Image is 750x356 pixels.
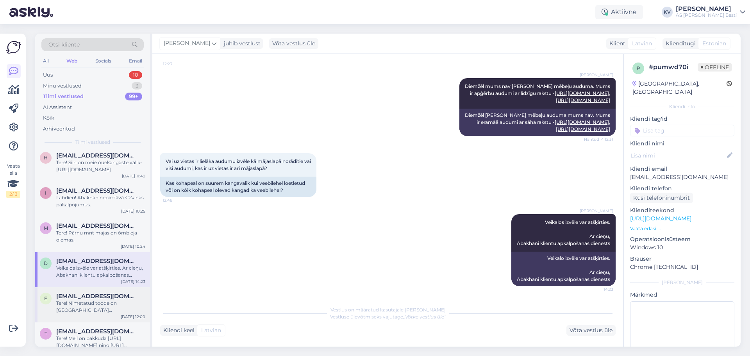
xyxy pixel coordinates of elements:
div: Tere! Siin on meie õuekangaste valik- [URL][DOMAIN_NAME] [56,159,145,173]
p: Klienditeekond [630,206,734,215]
span: Tiimi vestlused [75,139,110,146]
div: [PERSON_NAME] [676,6,737,12]
div: Arhiveeritud [43,125,75,133]
div: Web [65,56,79,66]
span: d [44,260,48,266]
div: [DATE] 10:24 [121,243,145,249]
p: [EMAIL_ADDRESS][DOMAIN_NAME] [630,173,734,181]
div: Tere! Nimetatud toode on [GEOGRAPHIC_DATA] [GEOGRAPHIC_DATA] mnt kaupluses 1 tk. [56,300,145,314]
div: Uus [43,71,53,79]
span: i [45,190,46,196]
div: 2 / 3 [6,191,20,198]
div: 99+ [125,93,142,100]
p: Brauser [630,255,734,263]
div: Email [127,56,144,66]
div: Tere! Meil on pakkuda [URL][DOMAIN_NAME] ning [URL][DOMAIN_NAME] [56,335,145,349]
div: Tiimi vestlused [43,93,84,100]
span: m [44,225,48,231]
div: Veikalos izvēle var atšķirties. Ar cieņu, Abakhani klientu apkalpošanas dienests [56,265,145,279]
div: [DATE] 11:49 [122,173,145,179]
p: Kliendi telefon [630,184,734,193]
p: Chrome [TECHNICAL_ID] [630,263,734,271]
div: [PERSON_NAME] [630,279,734,286]
span: [PERSON_NAME] [164,39,210,48]
a: [URL][DOMAIN_NAME] [630,215,691,222]
span: Diemžēl mums nav [PERSON_NAME] mēbeļu auduma. Mums ir apģērbu audumi ar līdzīgu rakstu - , [465,83,611,103]
i: „Võtke vestlus üle” [403,314,446,320]
span: Latvian [632,39,652,48]
p: Vaata edasi ... [630,225,734,232]
span: Latvian [201,326,221,335]
div: 3 [132,82,142,90]
span: hrolson@inbox.lv [56,152,137,159]
img: Askly Logo [6,40,21,55]
div: Diemžēl [PERSON_NAME] mēbeļu auduma mums nav. Mums ir erämää audumi ar sähä rakstu - , [459,109,616,136]
span: Otsi kliente [48,41,80,49]
div: # pumwd70i [649,63,698,72]
input: Lisa tag [630,125,734,136]
div: 10 [129,71,142,79]
div: Klienditugi [662,39,696,48]
span: Vai uz vietas ir lielāka audumu izvēle kā mājaslapā norādītie vai visi audumi, kas ir uz vietas i... [166,158,312,171]
div: AI Assistent [43,104,72,111]
div: AS [PERSON_NAME] Eesti [676,12,737,18]
span: eliis.pellmas7@gmail.com [56,293,137,300]
span: Veikalos izvēle var atšķirties. Ar cieņu, Abakhani klientu apkalpošanas dienests [517,219,610,246]
div: Kõik [43,114,54,122]
div: Võta vestlus üle [566,325,616,336]
div: Socials [94,56,113,66]
span: p [637,65,640,71]
a: [PERSON_NAME]AS [PERSON_NAME] Eesti [676,6,745,18]
p: Kliendi tag'id [630,115,734,123]
span: 14:23 [584,286,613,292]
span: [PERSON_NAME] [580,72,613,78]
span: 12:48 [162,197,192,203]
div: Kliendi keel [160,326,195,335]
div: [DATE] 12:00 [121,314,145,320]
a: [URL][DOMAIN_NAME] [555,90,609,96]
span: design@finedesign.lv [56,258,137,265]
span: Offline [698,63,732,72]
div: [DATE] 10:25 [121,208,145,214]
span: t [45,331,47,336]
div: [GEOGRAPHIC_DATA], [GEOGRAPHIC_DATA] [632,80,727,96]
span: e [44,295,47,301]
input: Lisa nimi [630,151,725,160]
a: [URL][DOMAIN_NAME] [556,126,610,132]
div: KV [662,7,673,18]
div: Klient [606,39,625,48]
div: Võta vestlus üle [269,38,318,49]
span: iveta.kuznecova@havas.lv [56,187,137,194]
div: Tere! Pärnu mnt majas on õmbleja olemas. [56,229,145,243]
p: Märkmed [630,291,734,299]
div: Veikalo izvēle var atšķirties. Ar cieņu, Abakhani klientu apkalpošanas dienests [511,252,616,286]
span: h [44,155,48,161]
div: Kas kohapeal on suurem kangavalik kui veebilehel loetletud või on kõik kohapeal olevad kangad ka ... [160,177,316,197]
div: All [41,56,50,66]
span: Estonian [702,39,726,48]
div: Labdien! Abakhan nepiedāvā šūšanas pakalpojumus. [56,194,145,208]
span: Vestluse ülevõtmiseks vajutage [330,314,446,320]
p: Windows 10 [630,243,734,252]
span: Vestlus on määratud kasutajale [PERSON_NAME] [330,307,446,313]
p: Kliendi nimi [630,140,734,148]
span: 12:23 [163,61,192,67]
div: Kliendi info [630,103,734,110]
span: [PERSON_NAME] [580,208,613,214]
span: Nähtud ✓ 12:31 [584,136,613,142]
a: [URL][DOMAIN_NAME] [555,119,609,125]
p: Kliendi email [630,165,734,173]
div: Küsi telefoninumbrit [630,193,693,203]
div: Vaata siia [6,163,20,198]
span: tanger444@inbox.lv [56,328,137,335]
div: juhib vestlust [221,39,261,48]
span: mariannelainemae@gmail.com [56,222,137,229]
p: Operatsioonisüsteem [630,235,734,243]
div: Minu vestlused [43,82,82,90]
a: [URL][DOMAIN_NAME] [556,97,610,103]
div: [DATE] 14:23 [121,279,145,284]
div: Aktiivne [595,5,643,19]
